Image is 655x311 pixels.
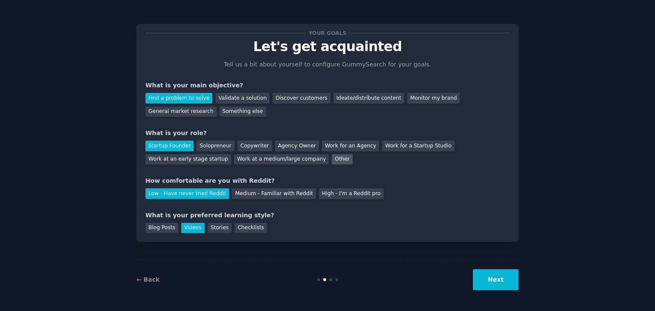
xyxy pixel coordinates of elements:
div: Discover customers [272,93,330,104]
button: Next [473,269,519,290]
div: Work for an Agency [322,141,379,151]
div: Medium - Familiar with Reddit [232,188,316,199]
div: Solopreneur [197,141,234,151]
div: Copywriter [238,141,272,151]
div: Startup Founder [145,141,194,151]
div: How comfortable are you with Reddit? [145,176,510,185]
p: Let's get acquainted [145,39,510,54]
div: Ideate/distribute content [333,93,404,104]
a: ← Back [136,276,159,283]
div: Work at a medium/large company [234,154,329,165]
div: Other [332,154,353,165]
div: Stories [208,223,232,233]
div: Agency Owner [275,141,319,151]
div: Something else [220,107,266,117]
p: Tell us a bit about yourself to configure GummySearch for your goals. [220,60,435,69]
div: What is your main objective? [145,81,510,90]
div: General market research [145,107,217,117]
div: Checklists [235,223,267,233]
div: Monitor my brand [407,93,460,104]
div: Videos [181,223,205,233]
div: Blog Posts [145,223,178,233]
div: High - I'm a Reddit pro [319,188,384,199]
div: Work for a Startup Studio [382,141,454,151]
div: Low - Have never tried Reddit [145,188,229,199]
div: What is your preferred learning style? [145,211,510,220]
div: What is your role? [145,129,510,138]
div: Work at an early stage startup [145,154,231,165]
div: Validate a solution [215,93,270,104]
span: Your goals [307,29,348,37]
div: Find a problem to solve [145,93,212,104]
